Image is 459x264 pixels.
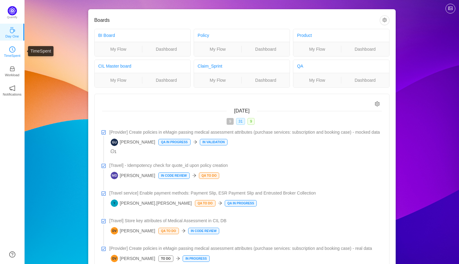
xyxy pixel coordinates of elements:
img: GU [111,139,118,146]
i: icon: arrow-right [218,201,222,205]
a: My Flow [95,77,142,84]
a: My Flow [194,46,242,53]
img: Quantify [8,6,17,15]
a: [Provider] Create policies in eMagin passing medical assessment attributes (purchase services: su... [109,129,382,136]
a: Claim_Sprint [198,64,222,69]
a: My Flow [194,77,242,84]
p: In Code Review [188,228,219,234]
a: Dashboard [142,46,190,53]
p: Workload [5,72,19,78]
span: [PERSON_NAME] [111,172,155,179]
p: QA To Do [199,173,219,179]
a: Product [297,33,312,38]
span: 9 [227,118,234,125]
a: My Flow [293,46,341,53]
p: In Progress [183,256,209,262]
a: [Provider] Create policies in eMagin passing medical assessment attributes (purchase services: su... [109,245,382,252]
a: icon: clock-circleTimeSpent [9,48,15,54]
a: QA [297,64,303,69]
a: Dashboard [142,77,190,84]
span: [PERSON_NAME] [111,227,155,234]
h3: Boards [94,17,380,23]
i: icon: coffee [9,27,15,33]
i: icon: notification [9,85,15,91]
i: icon: message [111,149,115,153]
a: [Travel] Store key attributes of Medical Assessment in CIL DB [109,218,382,224]
span: [PERSON_NAME].[PERSON_NAME] [111,199,192,207]
a: Policy [198,33,209,38]
img: DV [111,227,118,234]
a: Dashboard [242,77,290,84]
p: To Do [159,256,173,262]
a: icon: notificationNotifications [9,87,15,93]
p: In Validation [200,139,227,145]
a: Dashboard [341,77,389,84]
p: Notifications [3,92,22,97]
button: icon: picture [445,4,455,14]
span: [Provider] Create policies in eMagin passing medical assessment attributes (purchase services: su... [109,245,372,252]
a: My Flow [293,77,341,84]
i: icon: arrow-right [181,229,186,233]
i: icon: arrow-right [192,173,196,178]
span: [Travel] - Idempotency check for quote_id upon policy creation [109,162,228,169]
a: CIL Master board [98,64,132,69]
span: [Provider] Create policies in eMagin passing medical assessment attributes (purchase services: su... [109,129,380,136]
span: [PERSON_NAME] [111,255,155,262]
a: [Travel service] Enable payment methods: Payment Slip, ESR Payment Slip and Entrusted Broker Coll... [109,190,382,196]
span: 9 [247,118,255,125]
span: [Travel] Store key attributes of Medical Assessment in CIL DB [109,218,227,224]
img: DV [111,255,118,262]
img: MD [111,172,118,179]
i: icon: setting [375,101,380,107]
p: Quantify [7,15,18,20]
p: Day One [5,33,19,39]
p: In Code Review [159,173,189,179]
span: 31 [236,118,245,125]
a: Dashboard [242,46,290,53]
p: TimeSpent [4,53,21,58]
p: QA In Progress [159,139,190,145]
a: My Flow [95,46,142,53]
i: icon: inbox [9,66,15,72]
p: QA In Progress [225,200,257,206]
i: icon: arrow-right [193,140,197,144]
span: 1 [111,150,117,154]
i: icon: arrow-right [176,256,180,261]
a: [Travel] - Idempotency check for quote_id upon policy creation [109,162,382,169]
span: [Travel service] Enable payment methods: Payment Slip, ESR Payment Slip and Entrusted Broker Coll... [109,190,316,196]
a: Dashboard [341,46,389,53]
p: QA To Do [159,228,179,234]
a: icon: inboxWorkload [9,68,15,74]
a: icon: coffeeDay One [9,29,15,35]
img: Y [111,199,118,207]
span: [DATE] [234,108,249,113]
i: icon: clock-circle [9,46,15,53]
button: icon: setting [380,15,390,25]
a: BI Board [98,33,115,38]
p: QA To Do [195,200,215,206]
span: [PERSON_NAME] [111,139,155,146]
a: icon: question-circle [9,251,15,258]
